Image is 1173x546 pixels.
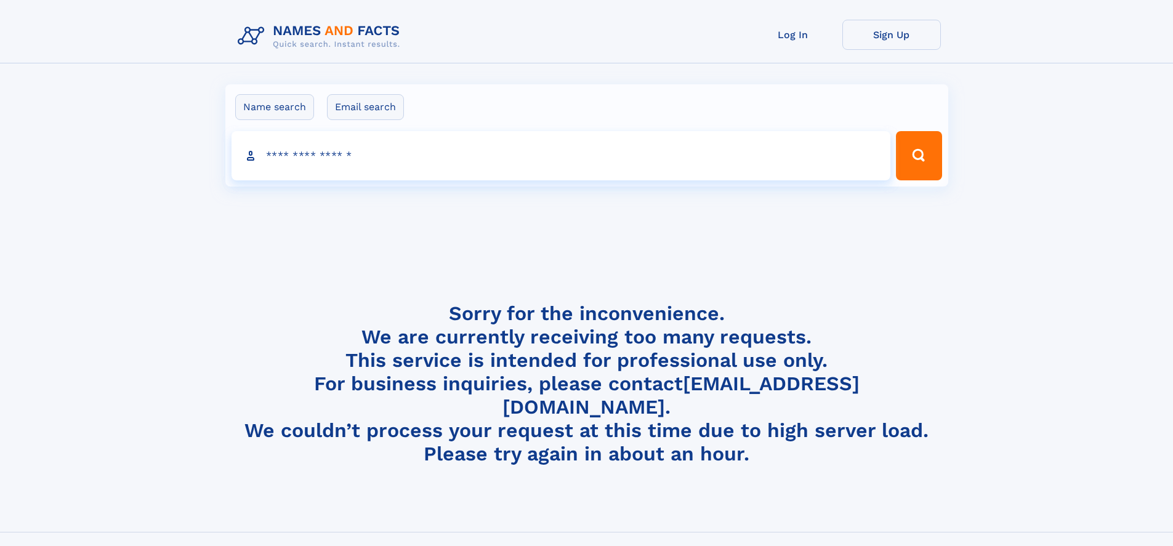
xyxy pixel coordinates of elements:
[744,20,842,50] a: Log In
[232,131,891,180] input: search input
[233,20,410,53] img: Logo Names and Facts
[502,372,860,419] a: [EMAIL_ADDRESS][DOMAIN_NAME]
[233,302,941,466] h4: Sorry for the inconvenience. We are currently receiving too many requests. This service is intend...
[842,20,941,50] a: Sign Up
[896,131,941,180] button: Search Button
[235,94,314,120] label: Name search
[327,94,404,120] label: Email search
